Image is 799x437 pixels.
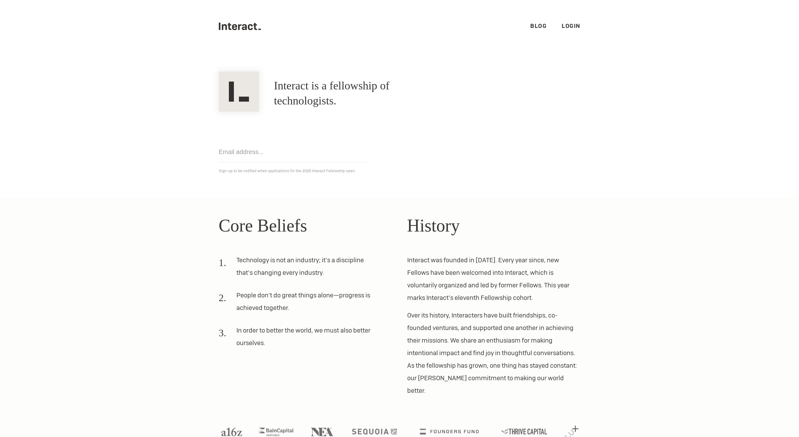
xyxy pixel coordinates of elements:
[352,429,397,434] img: Sequoia logo
[219,212,392,239] h2: Core Beliefs
[219,167,580,175] p: Sign-up to be notified when applications for the 2026 Interact Fellowship open.
[219,324,377,354] li: In order to better the world, we must also better ourselves.
[407,309,580,397] p: Over its history, Interacters have built friendships, co-founded ventures, and supported one anot...
[407,254,580,304] p: Interact was founded in [DATE]. Every year since, new Fellows have been welcomed into Interact, w...
[501,429,547,434] img: Thrive Capital logo
[407,212,580,239] h2: History
[219,72,259,112] img: Interact Logo
[562,22,580,29] a: Login
[219,289,377,319] li: People don’t do great things alone—progress is achieved together.
[530,22,547,29] a: Blog
[420,429,478,434] img: Founders Fund logo
[311,428,333,436] img: NEA logo
[259,428,294,436] img: Bain Capital Ventures logo
[219,254,377,284] li: Technology is not an industry; it’s a discipline that’s changing every industry.
[219,142,370,162] input: Email address...
[274,78,444,109] h1: Interact is a fellowship of technologists.
[221,428,242,436] img: A16Z logo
